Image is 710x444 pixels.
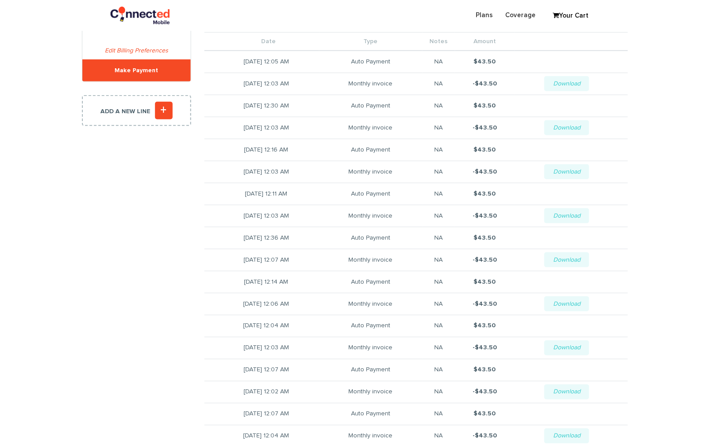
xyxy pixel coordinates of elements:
strong: $43.50 [474,323,496,329]
a: Download [544,429,589,444]
td: NA [422,117,455,139]
a: Make Payment [82,59,191,81]
td: [DATE] 12:14 AM [204,271,319,293]
td: Auto Payment [319,359,422,381]
a: Edit Billing Preferences [105,48,168,54]
a: Coverage [499,7,542,24]
td: NA [422,227,455,249]
td: Monthly invoice [319,161,422,183]
strong: $43.50 [474,367,496,373]
a: Download [544,385,589,400]
td: [DATE] 12:03 AM [204,161,319,183]
td: [DATE] 12:07 AM [204,249,319,271]
strong: -$43.50 [473,301,497,307]
td: NA [422,51,455,73]
td: Auto Payment [319,95,422,117]
td: Monthly invoice [319,337,422,359]
td: [DATE] 12:07 AM [204,359,319,381]
td: Monthly invoice [319,117,422,139]
strong: $43.50 [474,191,496,197]
a: Download [544,208,589,223]
strong: -$43.50 [473,389,497,395]
strong: $43.50 [474,279,496,285]
td: NA [422,139,455,161]
i: + [155,102,173,119]
td: [DATE] 12:16 AM [204,139,319,161]
a: Download [544,252,589,267]
a: Download [544,164,589,179]
th: Type [319,33,422,51]
td: [DATE] 12:03 AM [204,73,319,95]
td: NA [422,403,455,425]
td: [DATE] 12:05 AM [204,51,319,73]
strong: -$43.50 [473,345,497,351]
strong: $43.50 [474,59,496,65]
strong: -$43.50 [473,125,497,131]
td: NA [422,205,455,227]
td: NA [422,161,455,183]
strong: -$43.50 [473,433,497,439]
td: [DATE] 12:04 AM [204,315,319,337]
th: Date [204,33,319,51]
a: Your Cart [549,9,593,22]
td: Auto Payment [319,139,422,161]
td: [DATE] 12:36 AM [204,227,319,249]
a: Download [544,340,589,355]
td: [DATE] 12:30 AM [204,95,319,117]
a: Download [544,76,589,91]
td: NA [422,95,455,117]
td: Auto Payment [319,315,422,337]
strong: $43.50 [474,147,496,153]
td: NA [422,249,455,271]
td: NA [422,183,455,205]
td: Monthly invoice [319,73,422,95]
strong: $43.50 [474,103,496,109]
a: Plans [470,7,499,24]
td: Auto Payment [319,271,422,293]
a: Download [544,120,589,135]
td: [DATE] 12:06 AM [204,293,319,315]
td: [DATE] 12:11 AM [204,183,319,205]
td: [DATE] 12:02 AM [204,381,319,403]
td: NA [422,315,455,337]
strong: -$43.50 [473,213,497,219]
td: [DATE] 12:03 AM [204,337,319,359]
strong: -$43.50 [473,81,497,87]
th: Notes [422,33,455,51]
td: Auto Payment [319,183,422,205]
strong: $43.50 [474,235,496,241]
td: Auto Payment [319,403,422,425]
td: [DATE] 12:03 AM [204,117,319,139]
th: Amount [455,33,515,51]
td: Monthly invoice [319,381,422,403]
td: NA [422,359,455,381]
td: Auto Payment [319,51,422,73]
iframe: Chat Widget [608,342,710,444]
td: NA [422,293,455,315]
td: Monthly invoice [319,249,422,271]
strong: -$43.50 [473,257,497,263]
td: Monthly invoice [319,293,422,315]
td: Monthly invoice [319,205,422,227]
td: Auto Payment [319,227,422,249]
a: Add a new line+ [82,95,191,126]
strong: $43.50 [474,411,496,417]
td: NA [422,73,455,95]
td: NA [422,337,455,359]
td: NA [422,271,455,293]
td: [DATE] 12:03 AM [204,205,319,227]
a: Download [544,296,589,311]
strong: -$43.50 [473,169,497,175]
td: NA [422,381,455,403]
td: [DATE] 12:07 AM [204,403,319,425]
